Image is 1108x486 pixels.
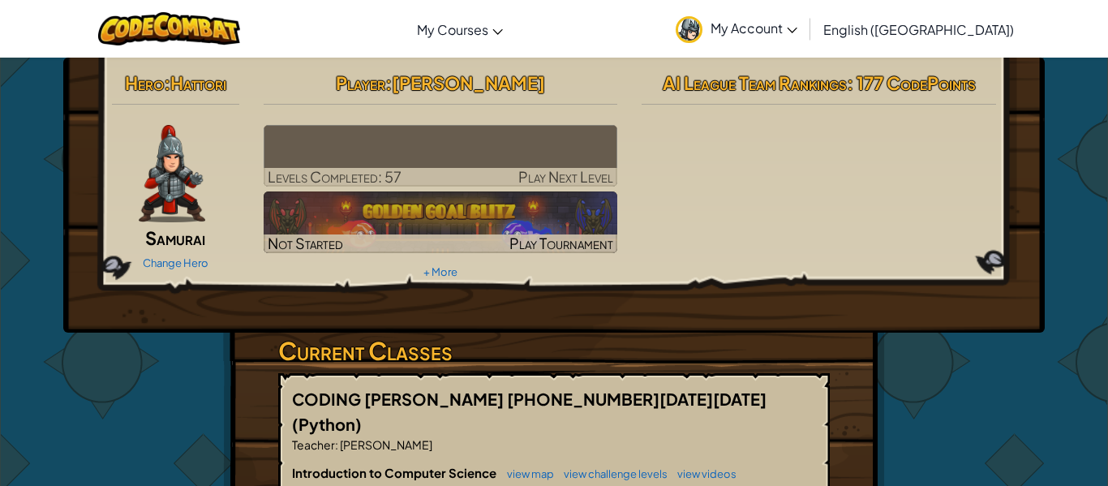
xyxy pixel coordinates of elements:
[292,389,767,409] span: CODING [PERSON_NAME] [PHONE_NUMBER][DATE][DATE]
[556,467,668,480] a: view challenge levels
[139,125,205,222] img: samurai.pose.png
[292,414,362,434] span: (Python)
[170,71,226,94] span: Hattori
[98,12,240,45] img: CodeCombat logo
[815,7,1022,51] a: English ([GEOGRAPHIC_DATA])
[509,234,613,252] span: Play Tournament
[292,437,335,452] span: Teacher
[499,467,554,480] a: view map
[663,71,847,94] span: AI League Team Rankings
[268,234,343,252] span: Not Started
[125,71,164,94] span: Hero
[164,71,170,94] span: :
[145,226,205,249] span: Samurai
[669,467,737,480] a: view videos
[423,265,457,278] a: + More
[392,71,545,94] span: [PERSON_NAME]
[668,3,805,54] a: My Account
[335,437,338,452] span: :
[711,19,797,37] span: My Account
[676,16,702,43] img: avatar
[847,71,976,94] span: : 177 CodePoints
[143,256,208,269] a: Change Hero
[264,125,618,187] a: Play Next Level
[338,437,432,452] span: [PERSON_NAME]
[268,167,402,186] span: Levels Completed: 57
[278,333,830,369] h3: Current Classes
[518,167,613,186] span: Play Next Level
[409,7,511,51] a: My Courses
[385,71,392,94] span: :
[823,21,1014,38] span: English ([GEOGRAPHIC_DATA])
[264,191,618,253] img: Golden Goal
[264,191,618,253] a: Not StartedPlay Tournament
[292,465,499,480] span: Introduction to Computer Science
[336,71,385,94] span: Player
[417,21,488,38] span: My Courses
